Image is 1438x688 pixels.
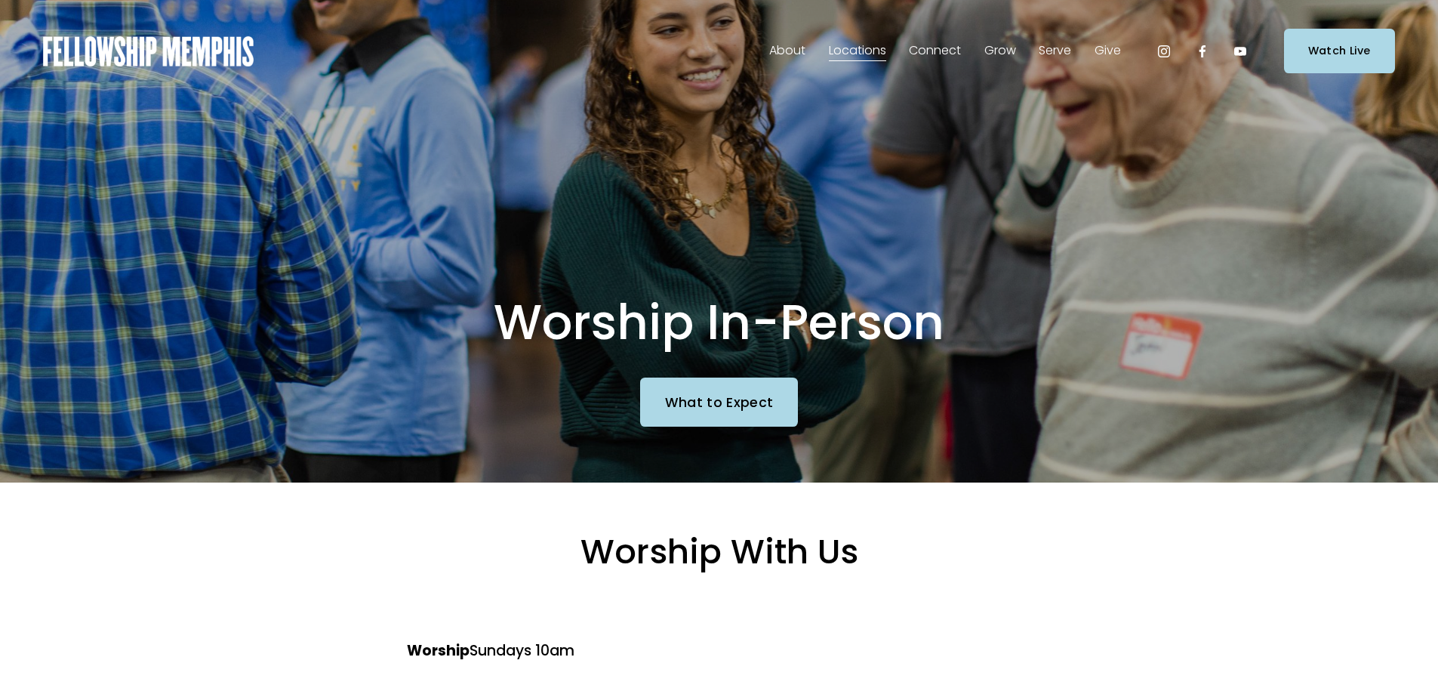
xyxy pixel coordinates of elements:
a: folder dropdown [1039,39,1071,63]
a: folder dropdown [829,39,886,63]
span: Locations [829,40,886,62]
a: folder dropdown [769,39,805,63]
h1: Worship In-Person [380,293,1059,353]
a: Instagram [1156,44,1172,59]
h2: Worship With Us [266,530,1172,574]
span: About [769,40,805,62]
a: folder dropdown [1095,39,1121,63]
a: YouTube [1233,44,1248,59]
a: Facebook [1195,44,1210,59]
a: folder dropdown [984,39,1016,63]
h4: Sundays 10am [304,641,677,662]
a: Watch Live [1284,29,1395,73]
span: Serve [1039,40,1071,62]
a: folder dropdown [909,39,961,63]
a: What to Expect [640,378,797,426]
span: Grow [984,40,1016,62]
strong: Worship [407,640,470,661]
span: Connect [909,40,961,62]
span: Give [1095,40,1121,62]
img: Fellowship Memphis [43,36,254,66]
